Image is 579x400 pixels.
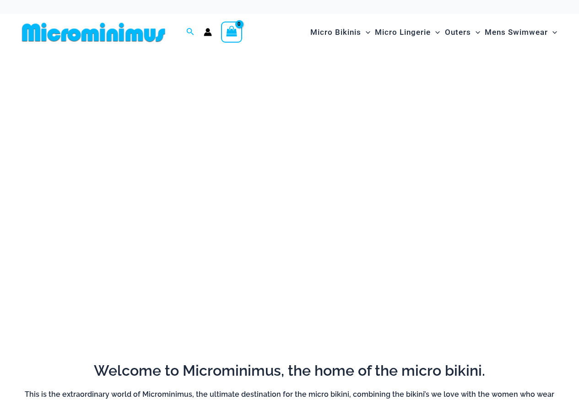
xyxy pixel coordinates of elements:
a: Mens SwimwearMenu ToggleMenu Toggle [482,18,559,46]
a: Micro LingerieMenu ToggleMenu Toggle [373,18,442,46]
span: Menu Toggle [548,21,557,44]
span: Micro Bikinis [310,21,361,44]
img: MM SHOP LOGO FLAT [18,22,169,43]
span: Micro Lingerie [375,21,431,44]
a: View Shopping Cart, empty [221,22,242,43]
span: Menu Toggle [471,21,480,44]
a: Account icon link [204,28,212,36]
span: Mens Swimwear [485,21,548,44]
h2: Welcome to Microminimus, the home of the micro bikini. [18,361,561,380]
span: Menu Toggle [431,21,440,44]
span: Menu Toggle [361,21,370,44]
nav: Site Navigation [307,17,561,48]
a: Search icon link [186,27,195,38]
a: Micro BikinisMenu ToggleMenu Toggle [308,18,373,46]
span: Outers [445,21,471,44]
a: OutersMenu ToggleMenu Toggle [443,18,482,46]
